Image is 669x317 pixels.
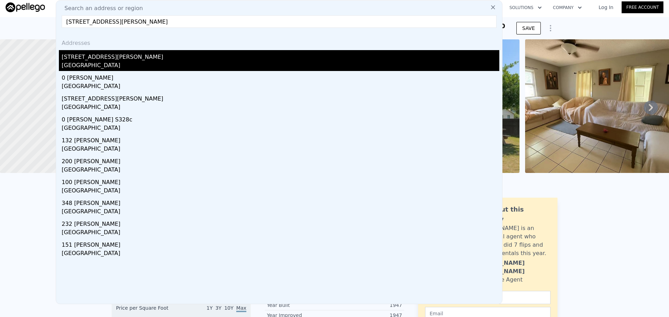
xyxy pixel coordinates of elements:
[62,175,499,187] div: 100 [PERSON_NAME]
[62,238,499,249] div: 151 [PERSON_NAME]
[62,124,499,134] div: [GEOGRAPHIC_DATA]
[62,103,499,113] div: [GEOGRAPHIC_DATA]
[62,50,499,61] div: [STREET_ADDRESS][PERSON_NAME]
[62,166,499,175] div: [GEOGRAPHIC_DATA]
[334,302,402,309] div: 1947
[62,82,499,92] div: [GEOGRAPHIC_DATA]
[62,154,499,166] div: 200 [PERSON_NAME]
[59,4,143,13] span: Search an address or region
[62,228,499,238] div: [GEOGRAPHIC_DATA]
[62,15,497,28] input: Enter an address, city, region, neighborhood or zip code
[236,305,246,312] span: Max
[62,92,499,103] div: [STREET_ADDRESS][PERSON_NAME]
[215,305,221,311] span: 3Y
[207,305,213,311] span: 1Y
[62,217,499,228] div: 232 [PERSON_NAME]
[62,196,499,207] div: 348 [PERSON_NAME]
[504,1,547,14] button: Solutions
[62,113,499,124] div: 0 [PERSON_NAME] S328c
[62,187,499,196] div: [GEOGRAPHIC_DATA]
[59,33,499,50] div: Addresses
[62,71,499,82] div: 0 [PERSON_NAME]
[6,2,45,12] img: Pellego
[62,61,499,71] div: [GEOGRAPHIC_DATA]
[473,259,551,276] div: [PERSON_NAME] [PERSON_NAME]
[516,22,541,34] button: SAVE
[547,1,587,14] button: Company
[62,249,499,259] div: [GEOGRAPHIC_DATA]
[544,21,557,35] button: Show Options
[62,207,499,217] div: [GEOGRAPHIC_DATA]
[62,134,499,145] div: 132 [PERSON_NAME]
[116,304,181,316] div: Price per Square Foot
[224,305,233,311] span: 10Y
[62,145,499,154] div: [GEOGRAPHIC_DATA]
[473,205,551,224] div: Ask about this property
[267,302,334,309] div: Year Built
[590,4,622,11] a: Log In
[622,1,663,13] a: Free Account
[473,224,551,257] div: [PERSON_NAME] is an active local agent who personally did 7 flips and bought 3 rentals this year.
